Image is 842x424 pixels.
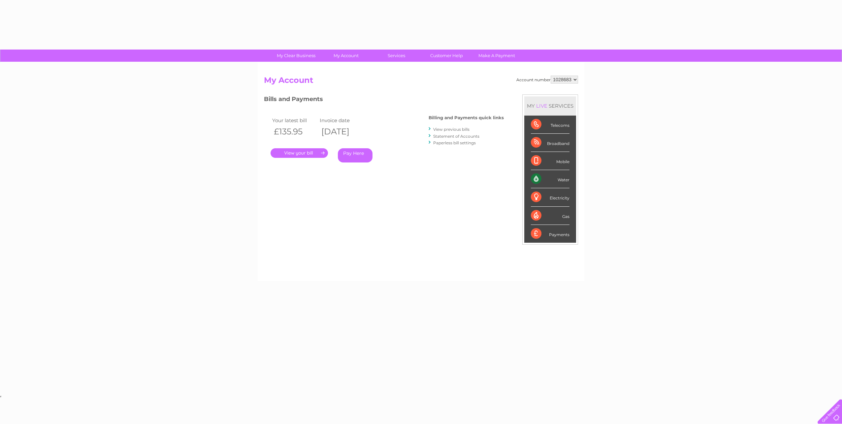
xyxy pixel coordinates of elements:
div: LIVE [535,103,549,109]
h3: Bills and Payments [264,94,504,106]
h4: Billing and Payments quick links [429,115,504,120]
div: Gas [531,207,569,225]
div: Mobile [531,152,569,170]
th: £135.95 [271,125,318,138]
a: Pay Here [338,148,372,162]
div: Broadband [531,134,569,152]
div: Telecoms [531,116,569,134]
div: Account number [516,76,578,84]
th: [DATE] [318,125,366,138]
a: Services [369,50,424,62]
a: . [271,148,328,158]
a: Statement of Accounts [433,134,479,139]
td: Invoice date [318,116,366,125]
a: Customer Help [419,50,474,62]
div: MY SERVICES [524,96,576,115]
div: Payments [531,225,569,243]
td: Your latest bill [271,116,318,125]
a: My Account [319,50,373,62]
div: Water [531,170,569,188]
div: Electricity [531,188,569,206]
a: View previous bills [433,127,470,132]
a: Make A Payment [470,50,524,62]
h2: My Account [264,76,578,88]
a: My Clear Business [269,50,323,62]
a: Paperless bill settings [433,140,476,145]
